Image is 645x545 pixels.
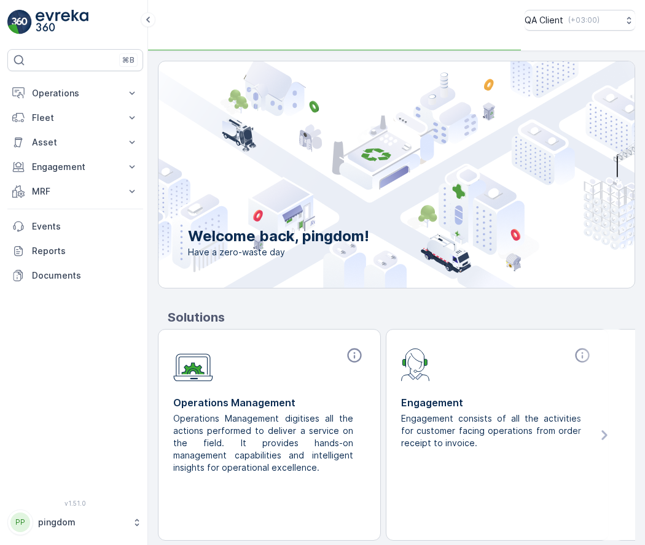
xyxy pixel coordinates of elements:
button: Fleet [7,106,143,130]
p: Operations Management digitises all the actions performed to deliver a service on the field. It p... [173,412,356,474]
p: Events [32,220,138,233]
button: Asset [7,130,143,155]
img: module-icon [173,347,213,382]
p: Fleet [32,112,119,124]
p: pingdom [38,516,126,528]
button: QA Client(+03:00) [525,10,635,31]
p: Operations Management [173,395,365,410]
p: Engagement [401,395,593,410]
p: ⌘B [122,55,135,65]
p: ( +03:00 ) [568,15,600,25]
a: Reports [7,239,143,263]
img: logo [7,10,32,34]
button: MRF [7,179,143,204]
p: Reports [32,245,138,257]
span: Have a zero-waste day [188,246,369,258]
button: Engagement [7,155,143,179]
p: Operations [32,87,119,99]
img: logo_light-DOdMpM7g.png [36,10,88,34]
p: Asset [32,136,119,149]
a: Events [7,214,143,239]
span: v 1.51.0 [7,500,143,507]
p: MRF [32,185,119,198]
img: module-icon [401,347,430,381]
p: Solutions [168,308,635,327]
p: Documents [32,269,138,282]
p: Engagement consists of all the activities for customer facing operations from order receipt to in... [401,412,584,449]
button: Operations [7,81,143,106]
p: Engagement [32,161,119,173]
img: city illustration [103,61,635,288]
button: PPpingdom [7,509,143,535]
p: Welcome back, pingdom! [188,226,369,246]
p: QA Client [525,14,563,26]
div: PP [10,512,30,532]
a: Documents [7,263,143,288]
